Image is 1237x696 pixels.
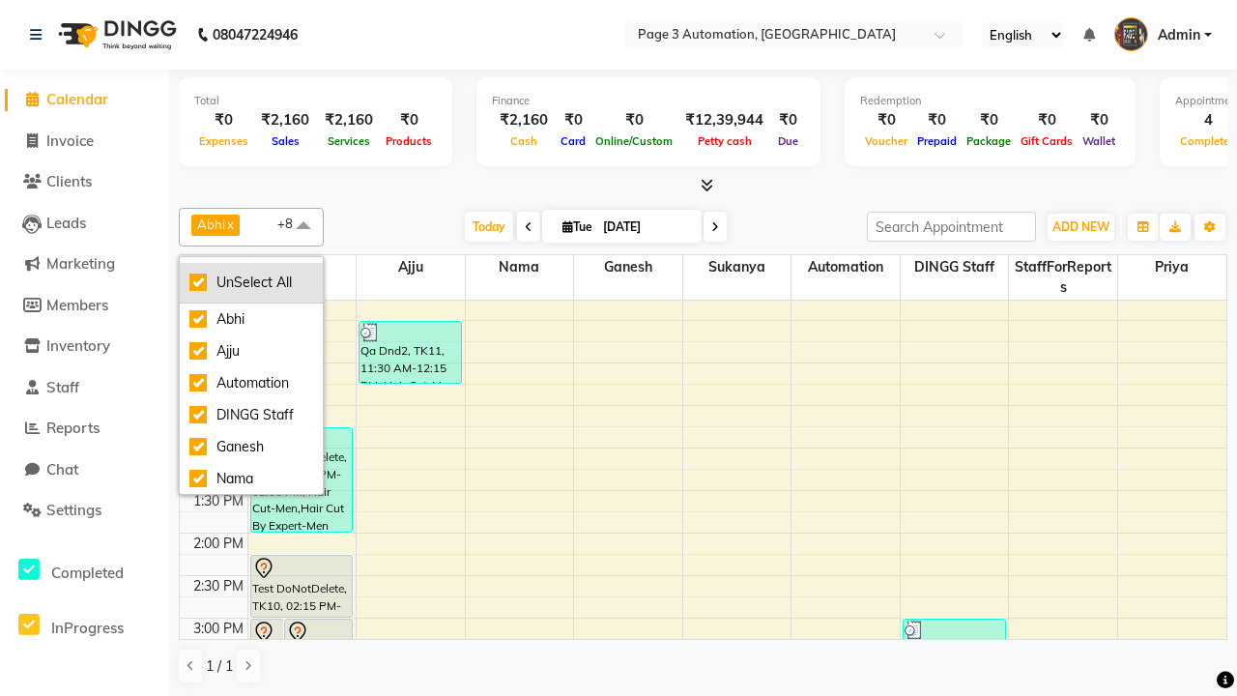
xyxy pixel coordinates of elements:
span: Cash [505,134,542,148]
img: Admin [1114,17,1148,51]
div: Test DoNotDelete, TK12, 03:00 PM-03:45 PM, Hair Cut-Men [904,620,1005,681]
span: Gift Cards [1016,134,1078,148]
span: Petty cash [693,134,757,148]
span: Chat [46,460,78,478]
span: Sales [267,134,304,148]
a: Calendar [5,89,164,111]
input: Search Appointment [867,212,1036,242]
span: Completed [51,564,124,582]
span: Clients [46,172,92,190]
span: +8 [277,216,307,231]
div: ₹0 [860,109,912,131]
span: Card [556,134,590,148]
div: UnSelect All [189,273,313,293]
div: Ajju [189,341,313,362]
a: Clients [5,171,164,193]
span: Tue [558,219,597,234]
div: 2:30 PM [189,576,247,596]
a: Inventory [5,335,164,358]
div: ₹0 [771,109,805,131]
div: Test DoNotDelete, TK10, 02:15 PM-03:00 PM, Hair Cut-Men [251,556,353,617]
div: ₹0 [194,109,253,131]
span: Inventory [46,336,110,355]
a: Reports [5,418,164,440]
a: x [225,217,234,232]
div: 3:00 PM [189,619,247,639]
span: Today [465,212,513,242]
span: Abhi [248,255,357,279]
div: Finance [492,93,805,109]
div: ₹0 [590,109,677,131]
div: 2:00 PM [189,534,247,554]
span: Sukanya [683,255,791,279]
span: Admin [1158,25,1200,45]
span: Products [381,134,437,148]
a: Invoice [5,130,164,153]
div: Test DoNotDelete, TK07, 03:00 PM-03:45 PM, Hair Cut-Men [285,620,352,681]
span: Prepaid [912,134,962,148]
span: Voucher [860,134,912,148]
span: DINGG Staff [901,255,1009,279]
div: ₹2,160 [492,109,556,131]
div: ₹0 [381,109,437,131]
div: Nama [189,469,313,489]
div: ₹2,160 [253,109,317,131]
span: Staff [46,378,79,396]
span: 1 / 1 [206,656,233,677]
b: 08047224946 [213,8,298,62]
a: Chat [5,459,164,481]
span: Marketing [46,254,115,273]
div: Total [194,93,437,109]
span: Services [323,134,375,148]
input: 2025-09-02 [597,213,694,242]
span: Wallet [1078,134,1120,148]
div: ₹0 [1016,109,1078,131]
div: ₹0 [962,109,1016,131]
span: ADD NEW [1052,219,1109,234]
div: DINGG Staff [189,405,313,425]
span: InProgress [51,619,124,637]
div: Automation [189,373,313,393]
span: Reports [46,419,100,437]
a: Leads [5,213,164,235]
div: ₹0 [556,109,590,131]
span: Expenses [194,134,253,148]
img: logo [49,8,182,62]
a: Staff [5,377,164,399]
span: Ajju [357,255,465,279]
div: Stylist [180,255,247,275]
button: ADD NEW [1048,214,1114,241]
span: Online/Custom [590,134,677,148]
div: ₹12,39,944 [677,109,771,131]
div: Qa Dnd2, TK11, 11:30 AM-12:15 PM, Hair Cut-Men [360,322,461,383]
span: Abhi [197,217,225,232]
span: Package [962,134,1016,148]
a: Members [5,295,164,317]
span: Ganesh [574,255,682,279]
span: Leads [46,214,86,232]
span: Invoice [46,131,94,150]
div: Abhi [189,309,313,330]
span: Calendar [46,90,108,108]
div: 1:30 PM [189,491,247,511]
span: StaffForReports [1009,255,1117,300]
span: Automation [791,255,900,279]
div: ₹0 [912,109,962,131]
a: Marketing [5,253,164,275]
a: Settings [5,500,164,522]
span: Priya [1118,255,1226,279]
span: Members [46,296,108,314]
span: Settings [46,501,101,519]
div: ₹0 [1078,109,1120,131]
span: Nama [466,255,574,279]
div: Ganesh [189,437,313,457]
span: Due [773,134,803,148]
div: ₹2,160 [317,109,381,131]
div: Redemption [860,93,1120,109]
